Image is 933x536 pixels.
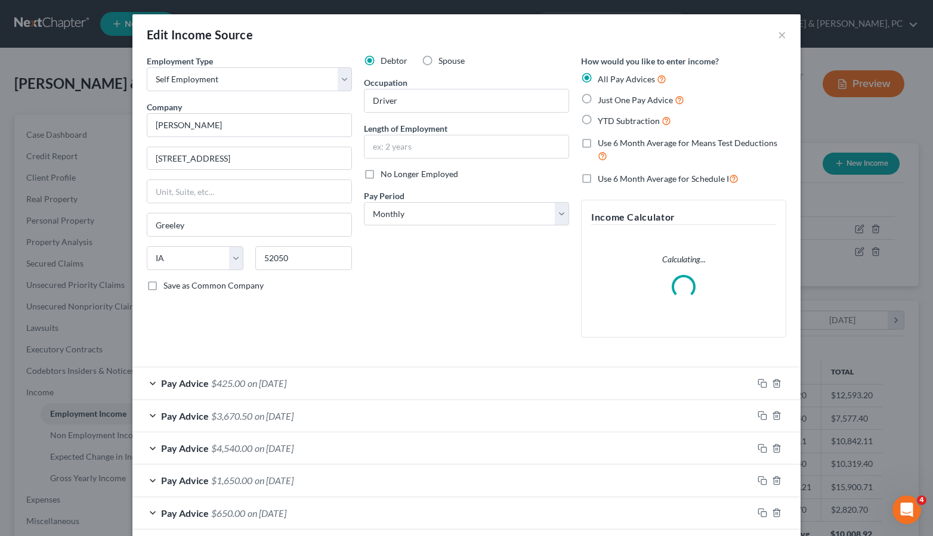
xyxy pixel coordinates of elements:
[161,410,209,422] span: Pay Advice
[255,475,294,486] span: on [DATE]
[364,191,404,201] span: Pay Period
[248,507,286,519] span: on [DATE]
[591,210,776,225] h5: Income Calculator
[364,122,447,135] label: Length of Employment
[147,147,351,170] input: Enter address...
[211,475,252,486] span: $1,650.00
[591,253,776,265] p: Calculating...
[598,95,673,105] span: Just One Pay Advice
[598,116,660,126] span: YTD Subtraction
[778,27,786,42] button: ×
[364,76,407,89] label: Occupation
[161,475,209,486] span: Pay Advice
[147,26,253,43] div: Edit Income Source
[598,173,729,184] span: Use 6 Month Average for Schedule I
[161,507,209,519] span: Pay Advice
[211,507,245,519] span: $650.00
[438,55,465,66] span: Spouse
[211,410,252,422] span: $3,670.50
[598,138,777,148] span: Use 6 Month Average for Means Test Deductions
[381,169,458,179] span: No Longer Employed
[147,180,351,203] input: Unit, Suite, etc...
[581,55,719,67] label: How would you like to enter income?
[161,377,209,389] span: Pay Advice
[211,377,245,389] span: $425.00
[917,495,926,505] span: 4
[381,55,407,66] span: Debtor
[211,442,252,454] span: $4,540.00
[364,135,569,158] input: ex: 2 years
[892,495,921,524] iframe: Intercom live chat
[248,377,286,389] span: on [DATE]
[255,246,352,270] input: Enter zip...
[598,74,655,84] span: All Pay Advices
[147,213,351,236] input: Enter city...
[147,56,213,66] span: Employment Type
[255,442,294,454] span: on [DATE]
[147,113,352,137] input: Search company by name...
[147,102,182,112] span: Company
[255,410,294,422] span: on [DATE]
[161,442,209,454] span: Pay Advice
[364,89,569,112] input: --
[163,280,264,290] span: Save as Common Company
